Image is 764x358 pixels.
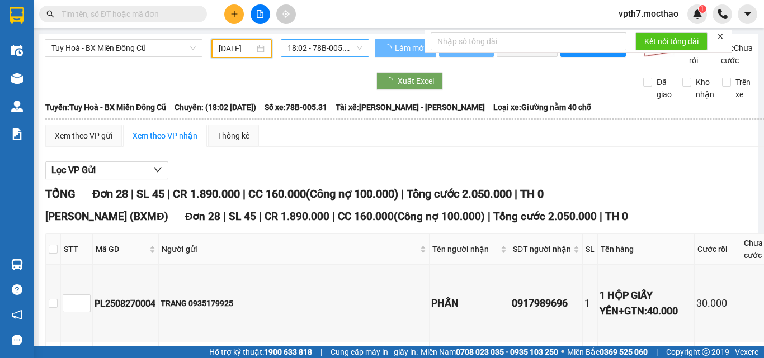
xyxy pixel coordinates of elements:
[167,187,170,201] span: |
[61,234,93,265] th: STT
[45,161,168,179] button: Lọc VP Gửi
[45,187,76,201] span: TỔNG
[332,210,335,223] span: |
[185,210,221,223] span: Đơn 28
[55,130,112,142] div: Xem theo VP gửi
[600,347,648,356] strong: 0369 525 060
[51,40,196,56] span: Tuy Hoà - BX Miền Đông Cũ
[265,210,329,223] span: CR 1.890.000
[398,75,434,87] span: Xuất Excel
[716,32,724,40] span: close
[12,309,22,320] span: notification
[248,187,306,201] span: CC 160.000
[600,210,602,223] span: |
[51,163,96,177] span: Lọc VP Gửi
[306,187,310,201] span: (
[11,259,23,270] img: warehouse-icon
[173,187,240,201] span: CR 1.890.000
[432,243,498,255] span: Tên người nhận
[692,9,702,19] img: icon-new-feature
[331,346,418,358] span: Cung cấp máy in - giấy in:
[743,9,753,19] span: caret-down
[510,265,583,342] td: 0917989696
[11,101,23,112] img: warehouse-icon
[598,234,695,265] th: Tên hàng
[635,32,708,50] button: Kết nối tổng đài
[12,335,22,345] span: message
[265,101,327,113] span: Số xe: 78B-005.31
[96,243,147,255] span: Mã GD
[695,234,741,265] th: Cước rồi
[264,347,312,356] strong: 1900 633 818
[95,297,157,311] div: PL2508270004
[320,346,322,358] span: |
[161,297,427,309] div: TRANG 0935179925
[12,284,22,295] span: question-circle
[384,44,393,52] span: loading
[251,4,270,24] button: file-add
[488,210,491,223] span: |
[218,130,249,142] div: Thống kê
[567,346,648,358] span: Miền Bắc
[223,210,226,223] span: |
[336,101,485,113] span: Tài xế: [PERSON_NAME] - [PERSON_NAME]
[430,265,510,342] td: PHẤN
[456,347,558,356] strong: 0708 023 035 - 0935 103 250
[702,348,710,356] span: copyright
[394,187,398,201] span: )
[11,73,23,84] img: warehouse-icon
[256,10,264,18] span: file-add
[691,76,719,101] span: Kho nhận
[376,72,443,90] button: Xuất Excel
[731,76,755,101] span: Trên xe
[656,346,658,358] span: |
[243,187,246,201] span: |
[45,103,166,112] b: Tuyến: Tuy Hoà - BX Miền Đông Cũ
[46,10,54,18] span: search
[738,4,757,24] button: caret-down
[10,7,24,24] img: logo-vxr
[512,295,581,311] div: 0917989696
[394,210,398,223] span: (
[401,187,404,201] span: |
[45,210,168,223] span: [PERSON_NAME] (BXMĐ)
[716,42,754,66] span: Lọc Chưa cước
[375,39,436,57] button: Làm mới
[219,42,254,55] input: 27/08/2025
[209,346,312,358] span: Hỗ trợ kỹ thuật:
[133,130,197,142] div: Xem theo VP nhận
[11,45,23,56] img: warehouse-icon
[276,4,296,24] button: aim
[153,165,162,174] span: down
[224,4,244,24] button: plus
[515,187,517,201] span: |
[493,210,597,223] span: Tổng cước 2.050.000
[259,210,262,223] span: |
[700,5,704,13] span: 1
[136,187,164,201] span: SL 45
[131,187,134,201] span: |
[175,101,256,113] span: Chuyến: (18:02 [DATE])
[162,243,418,255] span: Người gửi
[431,32,626,50] input: Nhập số tổng đài
[229,210,256,223] span: SL 45
[600,288,692,319] div: 1 HỘP GIẤY YẾN+GTN:40.000
[398,210,481,223] span: Công nợ 100.000
[605,210,628,223] span: TH 0
[431,295,508,311] div: PHẤN
[513,243,571,255] span: SĐT người nhận
[696,295,739,311] div: 30.000
[561,350,564,354] span: ⚪️
[92,187,128,201] span: Đơn 28
[287,40,362,56] span: 18:02 - 78B-005.31
[610,7,687,21] span: vpth7.mocthao
[310,187,394,201] span: Công nợ 100.000
[718,9,728,19] img: phone-icon
[62,8,194,20] input: Tìm tên, số ĐT hoặc mã đơn
[230,10,238,18] span: plus
[385,77,398,85] span: loading
[282,10,290,18] span: aim
[421,346,558,358] span: Miền Nam
[584,295,596,311] div: 1
[493,101,591,113] span: Loại xe: Giường nằm 40 chỗ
